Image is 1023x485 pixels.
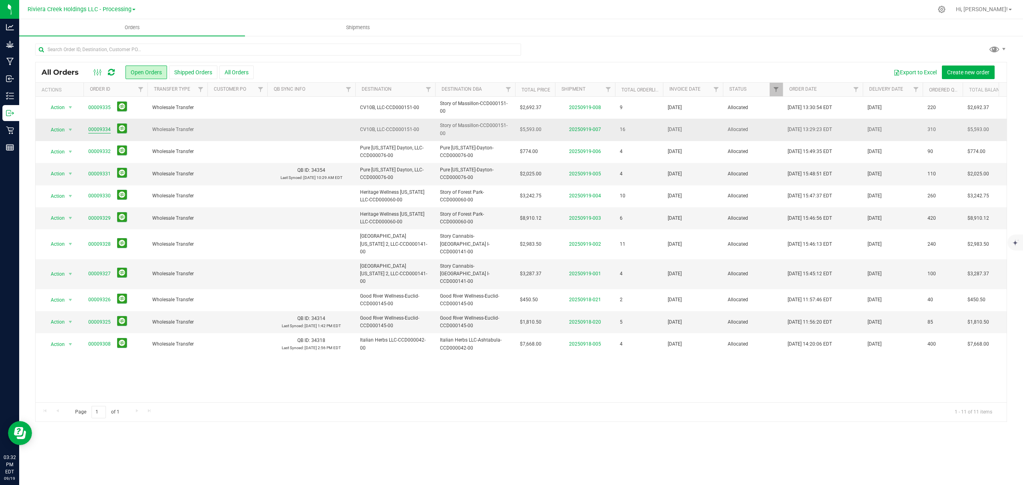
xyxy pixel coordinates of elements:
a: QB Sync Info [274,86,305,92]
span: Page of 1 [68,406,126,418]
span: Wholesale Transfer [152,170,203,178]
a: Ordered qty [929,87,960,93]
div: Actions [42,87,80,93]
span: Action [44,339,65,350]
span: [DATE] 15:47:37 EDT [788,192,832,200]
iframe: Resource center [8,421,32,445]
span: [DATE] 15:46:56 EDT [788,215,832,222]
span: QB ID: [297,316,310,321]
span: Action [44,191,65,202]
span: [DATE] [868,340,882,348]
span: Good River Wellness-Euclid-CCD000145-00 [440,314,510,330]
span: Last Synced: [281,175,303,180]
span: Good River Wellness-Euclid-CCD000145-00 [360,314,430,330]
span: [DATE] [868,318,882,326]
span: 34314 [311,316,325,321]
span: Action [44,268,65,280]
span: $8,910.12 [520,215,541,222]
a: 20250918-005 [569,341,601,347]
span: Last Synced: [282,346,304,350]
span: $7,668.00 [520,340,541,348]
span: Allocated [728,104,778,111]
span: CV10B, LLC-CCD000151-00 [360,126,430,133]
span: 4 [620,170,623,178]
span: Good River Wellness-Euclid-CCD000145-00 [360,292,430,308]
span: 6 [620,215,623,222]
inline-svg: Grow [6,40,14,48]
input: Search Order ID, Destination, Customer PO... [35,44,521,56]
span: Allocated [728,340,778,348]
a: Orders [19,19,245,36]
span: $2,983.50 [967,241,989,248]
span: [DATE] 15:45:12 EDT [788,270,832,278]
span: [DATE] 15:49:35 EDT [788,148,832,155]
span: Riviera Creek Holdings LLC - Processing [28,6,131,13]
span: [DATE] [868,241,882,248]
span: [DATE] [668,340,682,348]
span: Shipments [335,24,381,31]
span: Good River Wellness-Euclid-CCD000145-00 [440,292,510,308]
span: [DATE] [668,318,682,326]
span: All Orders [42,68,87,77]
span: Allocated [728,241,778,248]
span: $2,983.50 [520,241,541,248]
span: 400 [927,340,936,348]
a: 00009326 [88,296,111,304]
span: [DATE] [868,148,882,155]
span: Wholesale Transfer [152,104,203,111]
span: Action [44,294,65,306]
span: [DATE] 11:56:20 EDT [788,318,832,326]
a: 00009329 [88,215,111,222]
a: Filter [194,83,207,96]
span: Allocated [728,126,778,133]
span: select [66,191,76,202]
span: $450.50 [967,296,985,304]
button: Shipped Orders [169,66,217,79]
button: Create new order [942,66,995,79]
span: $3,287.37 [967,270,989,278]
span: Story of Forest Park-CCD000060-00 [440,189,510,204]
inline-svg: Analytics [6,23,14,31]
span: Wholesale Transfer [152,192,203,200]
span: Allocated [728,296,778,304]
inline-svg: Retail [6,126,14,134]
span: 10 [620,192,625,200]
span: select [66,146,76,157]
span: [DATE] [868,192,882,200]
a: 00009328 [88,241,111,248]
span: [DATE] 15:48:51 EDT [788,170,832,178]
a: Total Price [521,87,550,93]
span: 5 [620,318,623,326]
a: Filter [770,83,783,96]
span: Pure [US_STATE]-Dayton-CCD000076-00 [440,144,510,159]
span: Wholesale Transfer [152,126,203,133]
span: QB ID: [297,338,310,343]
span: Allocated [728,192,778,200]
span: 85 [927,318,933,326]
span: [DATE] [668,148,682,155]
a: Delivery Date [869,86,903,92]
span: [DATE] [668,126,682,133]
span: Wholesale Transfer [152,318,203,326]
span: Wholesale Transfer [152,270,203,278]
span: Wholesale Transfer [152,340,203,348]
span: [DATE] 15:46:13 EDT [788,241,832,248]
span: $774.00 [520,148,538,155]
a: 20250919-002 [569,241,601,247]
span: [DATE] [868,170,882,178]
a: 20250919-004 [569,193,601,199]
a: Customer PO [214,86,246,92]
button: Open Orders [125,66,167,79]
span: select [66,316,76,328]
button: Export to Excel [888,66,942,79]
span: $774.00 [967,148,985,155]
span: select [66,213,76,224]
a: 00009327 [88,270,111,278]
a: Total Orderlines [621,87,665,93]
span: 40 [927,296,933,304]
p: 09/19 [4,475,16,481]
a: Status [729,86,746,92]
span: [DATE] [668,192,682,200]
p: 03:32 PM EDT [4,454,16,475]
div: Manage settings [937,6,947,13]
